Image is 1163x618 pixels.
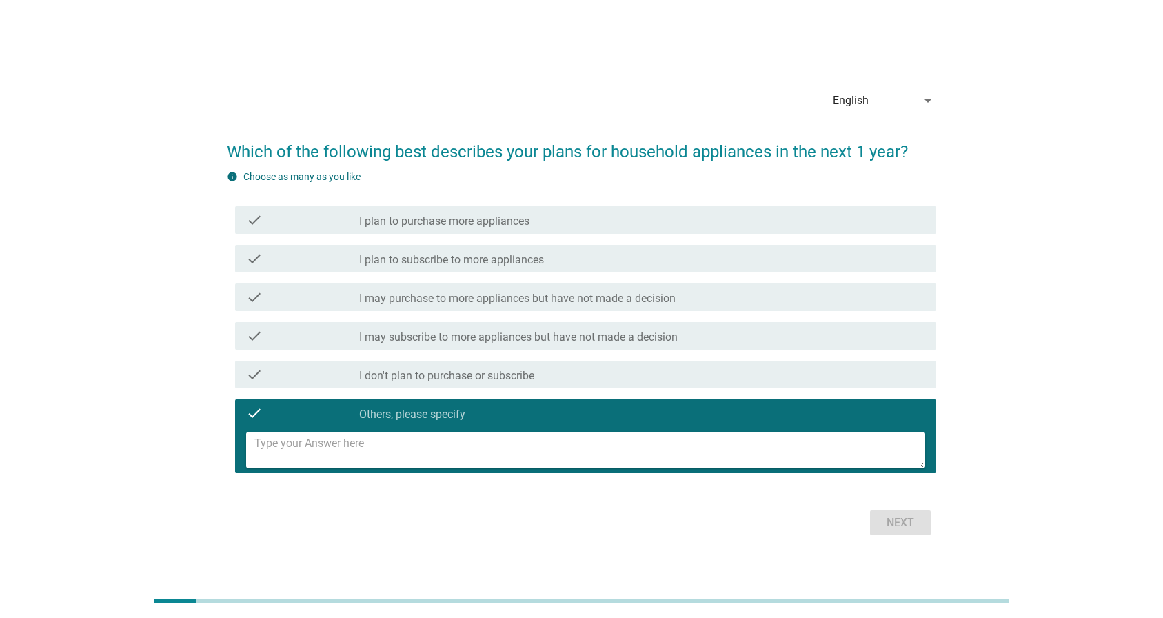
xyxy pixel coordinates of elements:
i: info [227,171,238,182]
i: check [246,289,263,306]
label: Choose as many as you like [243,171,361,182]
i: check [246,405,263,421]
i: check [246,212,263,228]
label: I plan to subscribe to more appliances [359,253,544,267]
label: Others, please specify [359,408,465,421]
label: I plan to purchase more appliances [359,215,529,228]
i: check [246,328,263,344]
i: arrow_drop_down [920,92,936,109]
label: I don't plan to purchase or subscribe [359,369,534,383]
label: I may purchase to more appliances but have not made a decision [359,292,676,306]
h2: Which of the following best describes your plans for household appliances in the next 1 year? [227,126,936,164]
div: English [833,94,869,107]
i: check [246,366,263,383]
i: check [246,250,263,267]
label: I may subscribe to more appliances but have not made a decision [359,330,678,344]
